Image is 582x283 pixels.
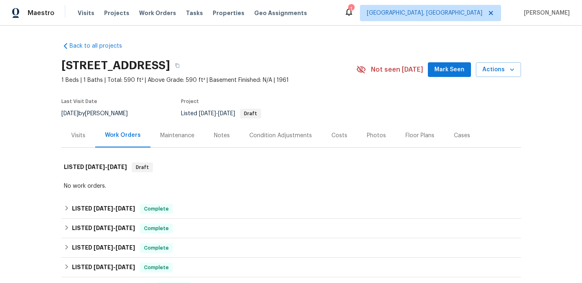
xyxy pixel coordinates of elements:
[367,132,386,140] div: Photos
[170,58,185,73] button: Copy Address
[61,42,140,50] a: Back to all projects
[141,244,172,252] span: Complete
[94,225,113,231] span: [DATE]
[482,65,514,75] span: Actions
[85,164,127,170] span: -
[476,62,521,77] button: Actions
[72,263,135,272] h6: LISTED
[181,99,199,104] span: Project
[199,111,216,116] span: [DATE]
[218,111,235,116] span: [DATE]
[214,132,230,140] div: Notes
[104,9,129,17] span: Projects
[94,264,135,270] span: -
[94,245,113,250] span: [DATE]
[367,9,482,17] span: [GEOGRAPHIC_DATA], [GEOGRAPHIC_DATA]
[64,162,127,172] h6: LISTED
[61,238,521,258] div: LISTED [DATE]-[DATE]Complete
[160,132,194,140] div: Maintenance
[141,205,172,213] span: Complete
[371,66,423,74] span: Not seen [DATE]
[141,224,172,233] span: Complete
[28,9,54,17] span: Maestro
[105,131,141,139] div: Work Orders
[94,264,113,270] span: [DATE]
[141,263,172,272] span: Complete
[94,245,135,250] span: -
[116,206,135,211] span: [DATE]
[116,264,135,270] span: [DATE]
[186,10,203,16] span: Tasks
[61,109,137,118] div: by [PERSON_NAME]
[94,225,135,231] span: -
[249,132,312,140] div: Condition Adjustments
[331,132,347,140] div: Costs
[61,61,170,70] h2: [STREET_ADDRESS]
[254,9,307,17] span: Geo Assignments
[61,76,356,84] span: 1 Beds | 1 Baths | Total: 590 ft² | Above Grade: 590 ft² | Basement Finished: N/A | 1961
[181,111,261,116] span: Listed
[61,99,97,104] span: Last Visit Date
[107,164,127,170] span: [DATE]
[72,243,135,253] h6: LISTED
[61,219,521,238] div: LISTED [DATE]-[DATE]Complete
[64,182,519,190] div: No work orders.
[85,164,105,170] span: [DATE]
[454,132,470,140] div: Cases
[434,65,464,75] span: Mark Seen
[72,224,135,233] h6: LISTED
[72,204,135,214] h6: LISTED
[61,258,521,277] div: LISTED [DATE]-[DATE]Complete
[139,9,176,17] span: Work Orders
[61,154,521,180] div: LISTED [DATE]-[DATE]Draft
[428,62,471,77] button: Mark Seen
[94,206,113,211] span: [DATE]
[348,5,354,13] div: 1
[71,132,85,140] div: Visits
[61,111,78,116] span: [DATE]
[199,111,235,116] span: -
[241,111,260,116] span: Draft
[133,163,152,171] span: Draft
[521,9,570,17] span: [PERSON_NAME]
[94,206,135,211] span: -
[405,132,434,140] div: Floor Plans
[213,9,244,17] span: Properties
[61,199,521,219] div: LISTED [DATE]-[DATE]Complete
[78,9,94,17] span: Visits
[116,245,135,250] span: [DATE]
[116,225,135,231] span: [DATE]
